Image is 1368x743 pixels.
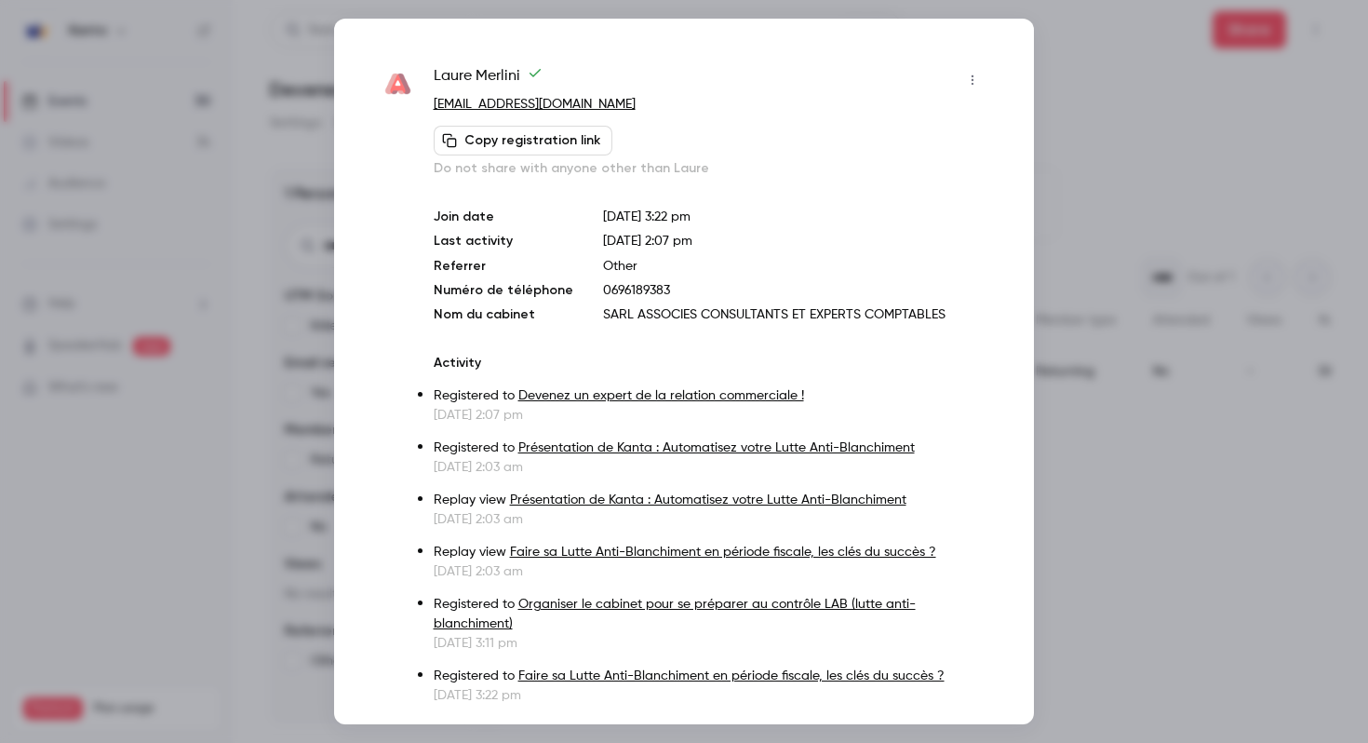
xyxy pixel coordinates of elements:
[434,406,987,425] p: [DATE] 2:07 pm
[434,65,543,95] span: Laure Merlini
[434,510,987,529] p: [DATE] 2:03 am
[434,281,573,300] p: Numéro de téléphone
[603,281,987,300] p: 0696189383
[434,159,987,178] p: Do not share with anyone other than Laure
[434,386,987,406] p: Registered to
[434,257,573,276] p: Referrer
[603,208,987,226] p: [DATE] 3:22 pm
[434,562,987,581] p: [DATE] 2:03 am
[603,235,692,248] span: [DATE] 2:07 pm
[518,441,915,454] a: Présentation de Kanta : Automatisez votre Lutte Anti-Blanchiment
[434,232,573,251] p: Last activity
[434,598,916,630] a: Organiser le cabinet pour se préparer au contrôle LAB (lutte anti-blanchiment)
[518,389,804,402] a: Devenez un expert de la relation commerciale !
[381,67,415,101] img: consultant-expert.fr
[434,491,987,510] p: Replay view
[434,439,987,458] p: Registered to
[603,257,987,276] p: Other
[434,305,573,324] p: Nom du cabinet
[510,546,936,559] a: Faire sa Lutte Anti-Blanchiment en période fiscale, les clés du succès ?
[510,493,906,507] a: Présentation de Kanta : Automatisez votre Lutte Anti-Blanchiment
[434,667,987,686] p: Registered to
[434,126,612,155] button: Copy registration link
[434,686,987,705] p: [DATE] 3:22 pm
[434,634,987,653] p: [DATE] 3:11 pm
[434,354,987,372] p: Activity
[603,305,987,324] p: SARL ASSOCIES CONSULTANTS ET EXPERTS COMPTABLES
[518,669,945,682] a: Faire sa Lutte Anti-Blanchiment en période fiscale, les clés du succès ?
[434,543,987,562] p: Replay view
[434,595,987,634] p: Registered to
[434,208,573,226] p: Join date
[434,458,987,477] p: [DATE] 2:03 am
[434,98,636,111] a: [EMAIL_ADDRESS][DOMAIN_NAME]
